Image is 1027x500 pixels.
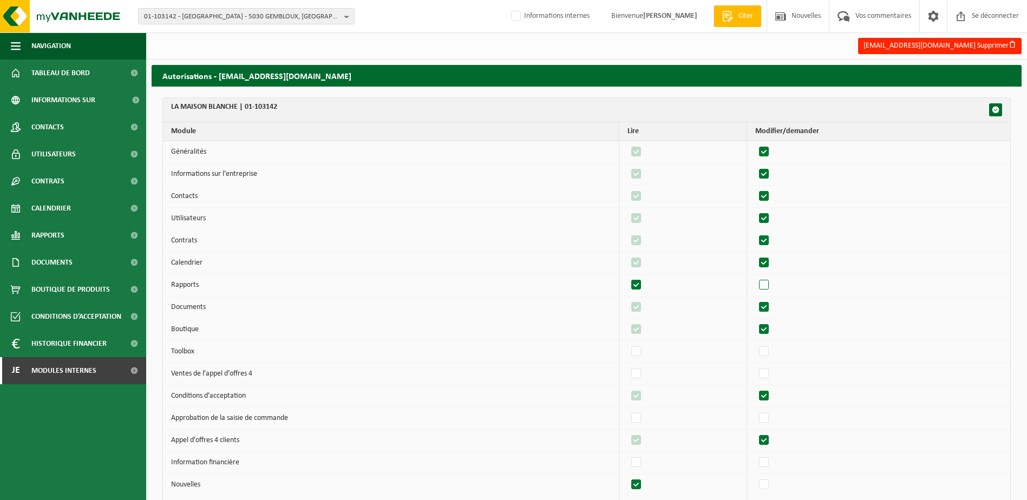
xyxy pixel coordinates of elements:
td: Calendrier [163,252,619,274]
th: Modifier/demander [747,122,1010,141]
font: Bienvenue [611,12,697,20]
td: Boutique [163,319,619,341]
span: Modules internes [31,357,96,384]
button: 01-103142 - [GEOGRAPHIC_DATA] - 5030 GEMBLOUX, [GEOGRAPHIC_DATA] 64 [138,8,355,24]
td: Contrats [163,230,619,252]
a: Citer [714,5,761,27]
td: Conditions d’acceptation [163,385,619,407]
td: Appel d’offres 4 clients [163,430,619,452]
td: Approbation de la saisie de commande [163,407,619,430]
span: Navigation [31,32,71,60]
span: Calendrier [31,195,71,222]
td: Rapports [163,274,619,297]
td: Généralités [163,141,619,163]
span: Documents [31,249,73,276]
strong: [PERSON_NAME] [643,12,697,20]
label: Informations internes [509,8,590,24]
td: Contacts [163,186,619,208]
span: Boutique de produits [31,276,110,303]
td: Toolbox [163,341,619,363]
font: [EMAIL_ADDRESS][DOMAIN_NAME] Supprimer [864,42,1009,50]
td: Documents [163,297,619,319]
td: Utilisateurs [163,208,619,230]
th: Lire [619,122,747,141]
td: Nouvelles [163,474,619,496]
span: Historique financier [31,330,107,357]
span: Conditions d’acceptation [31,303,121,330]
td: Information financière [163,452,619,474]
span: Je [11,357,21,384]
td: Ventes de l’appel d’offres 4 [163,363,619,385]
span: Contrats [31,168,64,195]
span: Tableau de bord [31,60,90,87]
span: Informations sur l’entreprise [31,87,125,114]
h2: Autorisations - [EMAIL_ADDRESS][DOMAIN_NAME] [152,65,1022,86]
span: Utilisateurs [31,141,76,168]
td: Informations sur l’entreprise [163,163,619,186]
span: Rapports [31,222,64,249]
span: Citer [736,11,756,22]
th: Module [163,122,619,141]
span: 01-103142 - [GEOGRAPHIC_DATA] - 5030 GEMBLOUX, [GEOGRAPHIC_DATA] 64 [144,9,340,25]
font: LA MAISON BLANCHE | 01-103142 [171,103,277,111]
span: Contacts [31,114,64,141]
button: [EMAIL_ADDRESS][DOMAIN_NAME] Supprimer [858,38,1022,54]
